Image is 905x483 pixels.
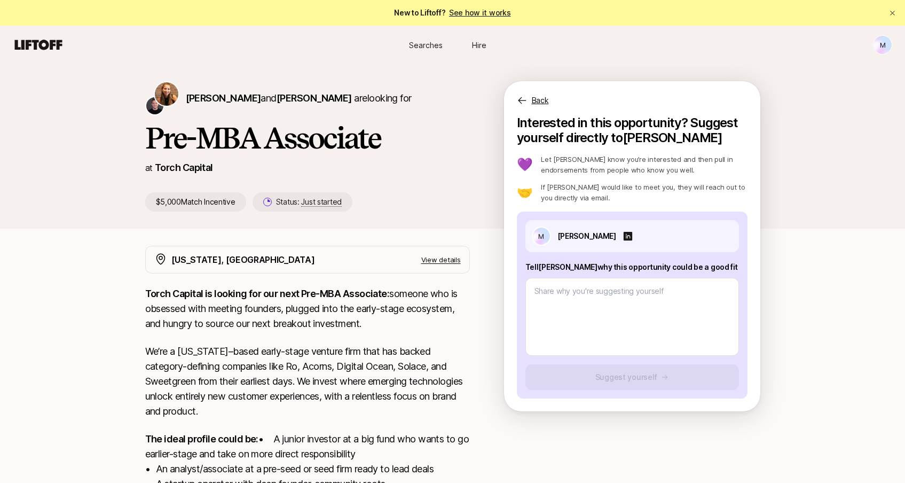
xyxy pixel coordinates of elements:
[532,94,549,107] p: Back
[145,433,258,445] strong: The ideal profile could be:
[873,35,892,54] button: M
[171,253,315,267] p: [US_STATE], [GEOGRAPHIC_DATA]
[449,8,511,17] a: See how it works
[409,40,443,51] span: Searches
[145,122,470,154] h1: Pre-MBA Associate
[186,92,261,104] span: [PERSON_NAME]
[541,154,747,175] p: Let [PERSON_NAME] know you’re interested and then pull in endorsements from people who know you w...
[301,197,342,207] span: Just started
[277,92,352,104] span: [PERSON_NAME]
[276,196,342,208] p: Status:
[145,192,246,212] p: $5,000 Match Incentive
[155,162,213,173] a: Torch Capital
[186,91,412,106] p: are looking for
[394,6,510,19] span: New to Liftoff?
[145,288,390,299] strong: Torch Capital is looking for our next Pre-MBA Associate:
[541,182,747,203] p: If [PERSON_NAME] would like to meet you, they will reach out to you directly via email.
[399,35,453,55] a: Searches
[421,254,461,265] p: View details
[261,92,351,104] span: and
[517,115,747,145] p: Interested in this opportunity? Suggest yourself directly to [PERSON_NAME]
[453,35,506,55] a: Hire
[880,38,886,51] p: M
[155,82,178,106] img: Katie Reiner
[517,186,533,199] p: 🤝
[145,286,470,331] p: someone who is obsessed with meeting founders, plugged into the early-stage ecosystem, and hungry...
[517,158,533,171] p: 💜
[145,344,470,419] p: We’re a [US_STATE]–based early-stage venture firm that has backed category-defining companies lik...
[146,97,163,114] img: Christopher Harper
[538,230,544,243] p: M
[472,40,486,51] span: Hire
[557,230,616,243] p: [PERSON_NAME]
[145,161,153,175] p: at
[525,261,739,274] p: Tell [PERSON_NAME] why this opportunity could be a good fit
